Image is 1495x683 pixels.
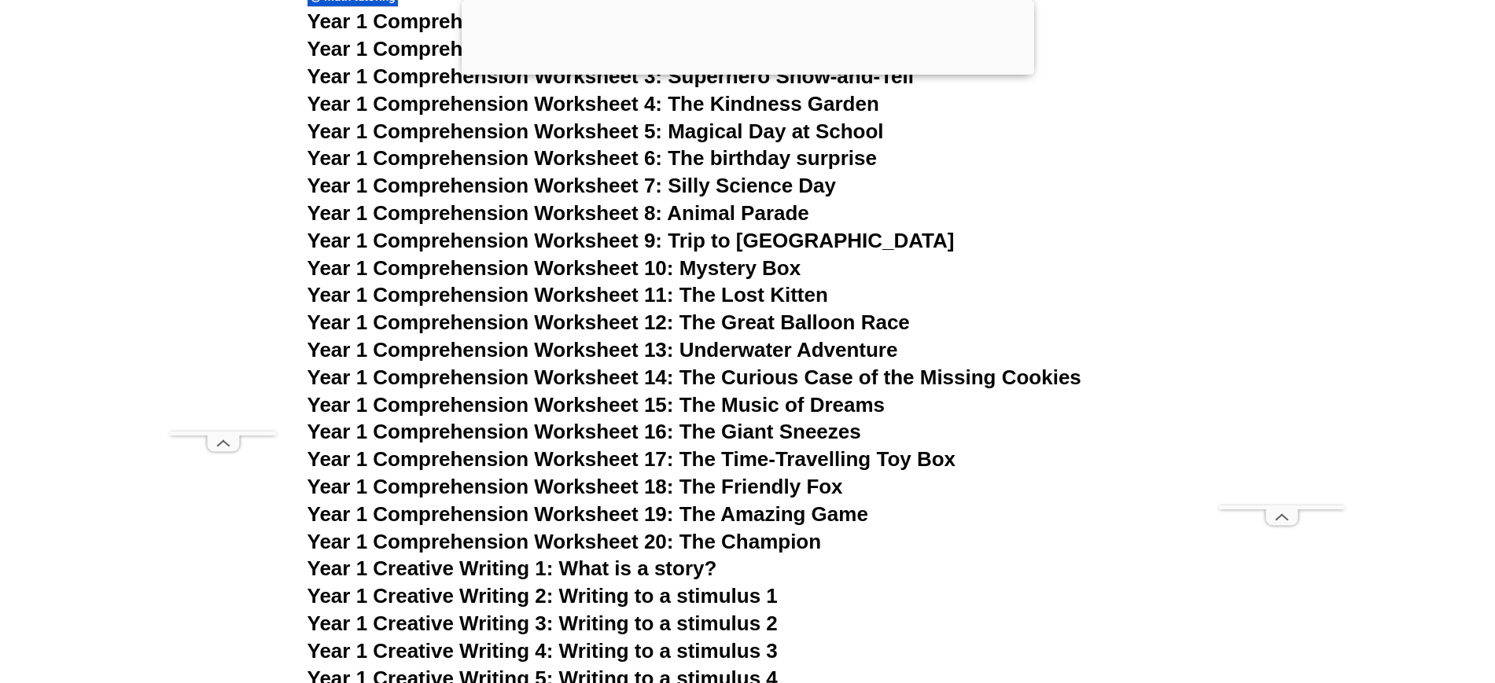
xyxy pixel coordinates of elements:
[307,229,955,252] a: Year 1 Comprehension Worksheet 9: Trip to [GEOGRAPHIC_DATA]
[307,393,886,417] a: Year 1 Comprehension Worksheet 15: The Music of Dreams
[307,64,915,88] a: Year 1 Comprehension Worksheet 3: Superhero Show-and-Tell
[307,92,879,116] a: Year 1 Comprehension Worksheet 4: The Kindness Garden
[170,34,276,431] iframe: Advertisement
[307,365,1081,389] a: Year 1 Comprehension Worksheet 14: The Curious Case of the Missing Cookies
[307,201,809,225] a: Year 1 Comprehension Worksheet 8: Animal Parade
[307,37,955,61] a: Year 1 Comprehension Worksheet 2: Trip to [GEOGRAPHIC_DATA]
[307,338,898,362] a: Year 1 Comprehension Worksheet 13: Underwater Adventure
[307,174,837,197] a: Year 1 Comprehension Worksheet 7: Silly Science Day
[307,475,843,498] a: Year 1 Comprehension Worksheet 18: The Friendly Fox
[307,502,868,526] a: Year 1 Comprehension Worksheet 19: The Amazing Game
[307,9,827,33] a: Year 1 Comprehension Worksheet 1: Dinosaur's diary
[307,556,717,580] a: Year 1 Creative Writing 1: What is a story?
[307,283,828,307] a: Year 1 Comprehension Worksheet 11: The Lost Kitten
[307,530,822,553] a: Year 1 Comprehension Worksheet 20: The Champion
[307,119,884,143] a: Year 1 Comprehension Worksheet 5: Magical Day at School
[307,584,778,608] a: Year 1 Creative Writing 2: Writing to a stimulus 1
[307,611,778,635] a: Year 1 Creative Writing 3: Writing to a stimulus 2
[307,447,956,471] a: Year 1 Comprehension Worksheet 17: The Time-Travelling Toy Box
[307,146,877,170] a: Year 1 Comprehension Worksheet 6: The birthday surprise
[1233,505,1495,683] iframe: Chat Widget
[307,420,861,443] a: Year 1 Comprehension Worksheet 16: The Giant Sneezes
[307,639,778,663] a: Year 1 Creative Writing 4: Writing to a stimulus 3
[1219,34,1345,505] iframe: Advertisement
[307,256,801,280] a: Year 1 Comprehension Worksheet 10: Mystery Box
[307,310,910,334] a: Year 1 Comprehension Worksheet 12: The Great Balloon Race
